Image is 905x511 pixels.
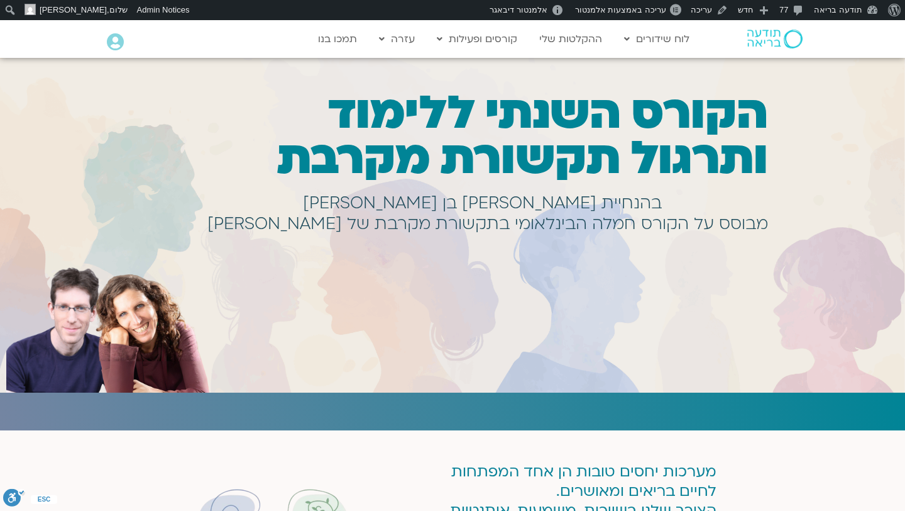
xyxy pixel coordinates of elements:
a: עזרה [373,27,421,51]
span: [PERSON_NAME] [40,5,107,14]
a: תמכו בנו [312,27,363,51]
a: קורסים ופעילות [431,27,524,51]
h1: מבוסס על הקורס חמלה הבינלאומי בתקשורת מקרבת של [PERSON_NAME] [207,222,768,227]
h1: בהנחיית [PERSON_NAME] בן [PERSON_NAME] [303,201,662,206]
h1: הקורס השנתי ללימוד ותרגול תקשורת מקרבת [169,91,768,181]
img: תודעה בריאה [747,30,803,48]
a: ההקלטות שלי [533,27,608,51]
span: עריכה באמצעות אלמנטור [575,5,666,14]
a: לוח שידורים [618,27,696,51]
